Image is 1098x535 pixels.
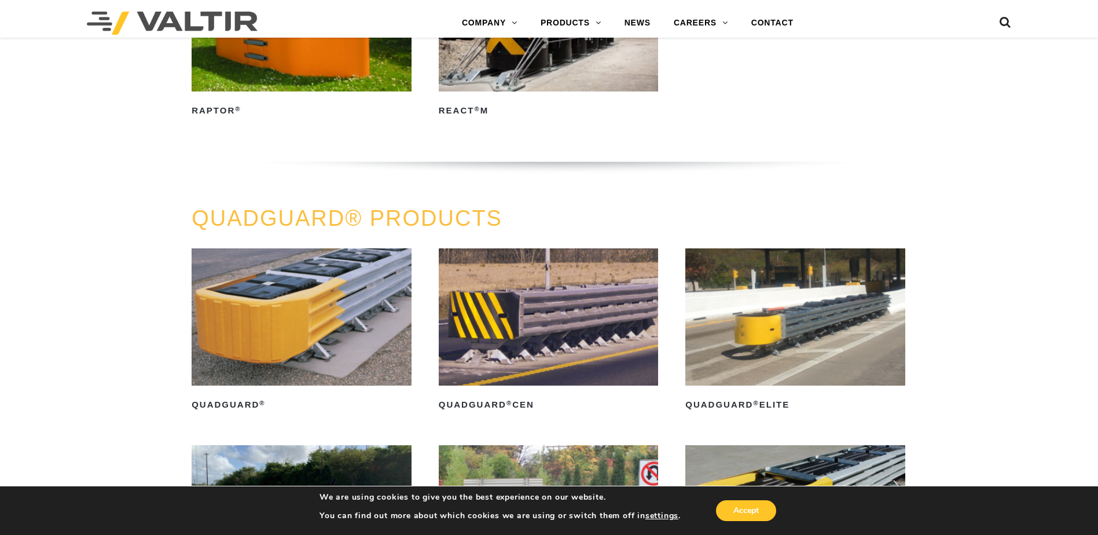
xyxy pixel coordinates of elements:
a: QuadGuard®CEN [439,248,659,415]
a: COMPANY [450,12,529,35]
sup: ® [474,105,480,112]
h2: QuadGuard [192,396,412,415]
a: QUADGUARD® PRODUCTS [192,206,502,230]
sup: ® [506,400,512,406]
a: QuadGuard® [192,248,412,415]
sup: ® [259,400,265,406]
a: QuadGuard®Elite [685,248,905,415]
sup: ® [235,105,241,112]
img: Valtir [87,12,258,35]
a: PRODUCTS [529,12,613,35]
a: NEWS [613,12,662,35]
p: We are using cookies to give you the best experience on our website. [320,492,681,503]
button: settings [645,511,678,521]
a: CONTACT [740,12,805,35]
h2: QuadGuard CEN [439,396,659,415]
p: You can find out more about which cookies we are using or switch them off in . [320,511,681,521]
h2: QuadGuard Elite [685,396,905,415]
h2: RAPTOR [192,102,412,120]
button: Accept [716,500,776,521]
sup: ® [753,400,759,406]
a: CAREERS [662,12,740,35]
h2: REACT M [439,102,659,120]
